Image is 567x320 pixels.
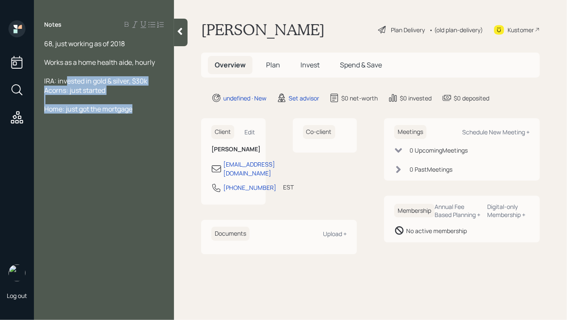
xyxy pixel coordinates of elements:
[410,146,468,155] div: 0 Upcoming Meeting s
[44,104,132,114] span: Home: just got the mortgage
[429,25,483,34] div: • (old plan-delivery)
[44,39,125,48] span: 68, just working as of 2018
[406,226,467,235] div: No active membership
[303,125,335,139] h6: Co-client
[341,94,378,103] div: $0 net-worth
[300,60,320,70] span: Invest
[223,160,275,178] div: [EMAIL_ADDRESS][DOMAIN_NAME]
[454,94,489,103] div: $0 deposited
[391,25,425,34] div: Plan Delivery
[289,94,319,103] div: Set advisor
[44,86,105,95] span: Acorns: just started
[488,203,530,219] div: Digital-only Membership +
[211,227,250,241] h6: Documents
[223,94,267,103] div: undefined · New
[283,183,294,192] div: EST
[223,183,276,192] div: [PHONE_NUMBER]
[211,146,255,153] h6: [PERSON_NAME]
[44,58,155,67] span: Works as a home health aide, hourly
[245,128,255,136] div: Edit
[323,230,347,238] div: Upload +
[435,203,481,219] div: Annual Fee Based Planning +
[400,94,432,103] div: $0 invested
[266,60,280,70] span: Plan
[44,76,147,86] span: IRA: invested in gold & silver, $30k
[394,125,427,139] h6: Meetings
[508,25,534,34] div: Kustomer
[211,125,234,139] h6: Client
[462,128,530,136] div: Schedule New Meeting +
[340,60,382,70] span: Spend & Save
[215,60,246,70] span: Overview
[8,264,25,281] img: hunter_neumayer.jpg
[201,20,325,39] h1: [PERSON_NAME]
[7,292,27,300] div: Log out
[44,20,62,29] label: Notes
[410,165,452,174] div: 0 Past Meeting s
[394,204,435,218] h6: Membership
